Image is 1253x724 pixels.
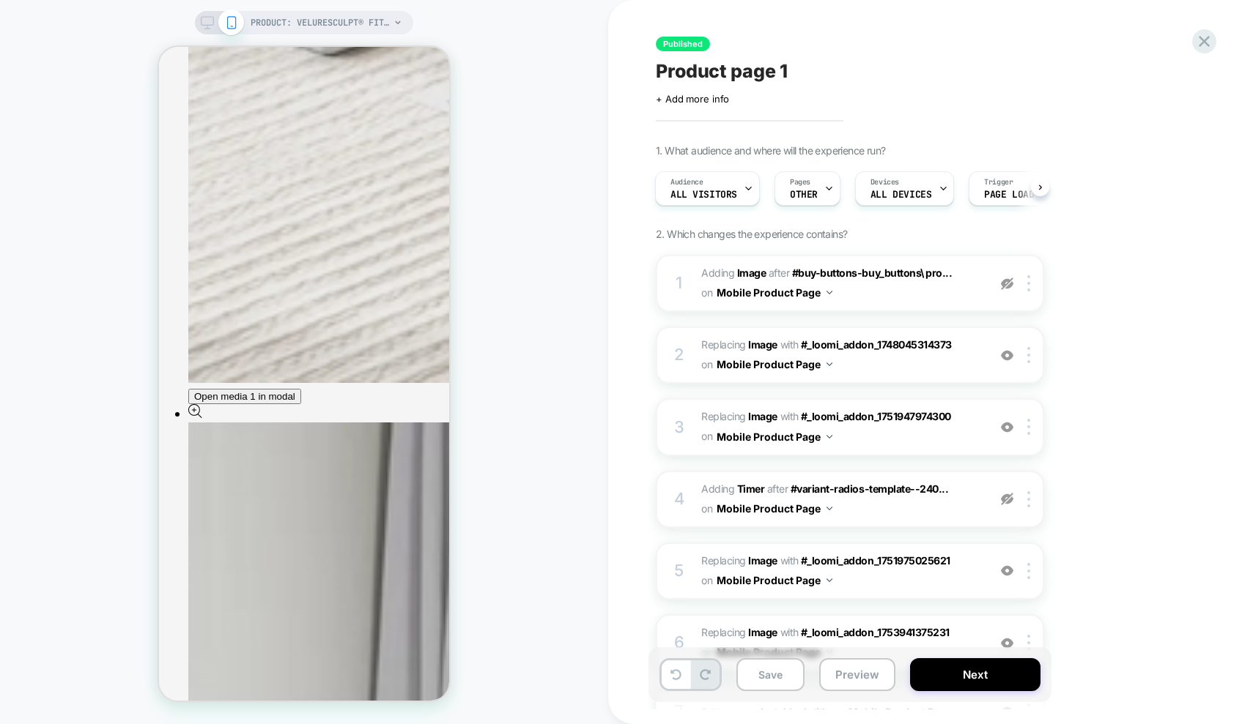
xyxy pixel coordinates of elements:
span: #variant-radios-template--240... [791,482,949,495]
span: #buy-buttons-buy_buttons\ pro... [792,266,953,279]
span: Replacing [701,410,777,422]
div: 3 [672,413,687,442]
span: Product page 1 [656,60,787,82]
span: WITH [780,626,799,638]
b: Image [748,410,777,422]
span: PRODUCT: VelureSculpt® Fitness Plate [251,11,390,34]
img: down arrow [827,435,832,438]
img: close [1027,491,1030,507]
div: 4 [672,485,687,514]
img: crossed eye [1001,349,1013,362]
span: AFTER [767,482,788,495]
span: Published [656,37,710,51]
span: Replacing [701,338,777,351]
button: Mobile Product Page [717,570,832,591]
span: WITH [780,338,799,351]
span: WITH [780,410,799,422]
img: down arrow [827,507,832,510]
span: Adding [701,482,764,495]
img: down arrow [827,578,832,582]
button: Open media 1 in modal [29,342,142,357]
b: Image [748,554,777,567]
span: #_loomi_addon_1751947974300 [801,410,951,422]
button: Mobile Product Page [717,498,832,519]
button: Mobile Product Page [717,426,832,447]
img: crossed eye [1001,421,1013,433]
b: Timer [737,482,765,495]
span: on [701,571,712,589]
span: on [701,643,712,661]
img: close [1027,419,1030,435]
b: Image [748,626,777,638]
span: 1. What audience and where will the experience run? [656,144,885,157]
span: #_loomi_addon_1753941375231 [801,626,950,638]
span: Replacing [701,554,777,567]
span: Audience [670,177,703,187]
b: Image [737,266,766,279]
button: Mobile Product Page [717,641,832,663]
span: on [701,283,712,302]
span: Devices [871,177,899,187]
img: crossed eye [1001,564,1013,577]
img: close [1027,635,1030,651]
img: close [1027,275,1030,291]
img: down arrow [827,362,832,366]
span: WITH [780,554,799,567]
span: Trigger [984,177,1013,187]
span: on [701,499,712,518]
span: ALL DEVICES [871,190,931,200]
button: Next [910,658,1041,691]
span: + Add more info [656,93,729,105]
b: Image [748,338,777,351]
span: All Visitors [670,190,737,200]
span: Page Load [984,190,1034,200]
img: close [1027,347,1030,363]
span: OTHER [790,190,818,200]
div: 6 [672,628,687,657]
img: eye [1001,493,1013,505]
span: on [701,355,712,373]
span: Replacing [701,626,777,638]
div: 2 [672,340,687,370]
button: Mobile Product Page [717,282,832,303]
span: #_loomi_addon_1751975025621 [801,554,950,567]
span: on [701,427,712,445]
img: eye [1001,277,1013,290]
span: AFTER [769,266,790,279]
button: Preview [819,658,895,691]
span: 2. Which changes the experience contains? [656,228,847,240]
div: 5 [672,556,687,586]
span: #_loomi_addon_1748045314373 [801,338,952,351]
img: down arrow [827,291,832,294]
button: Mobile Product Page [717,354,832,375]
button: Save [736,658,805,691]
span: Pages [790,177,810,187]
span: Adding [701,266,766,279]
img: close [1027,563,1030,579]
img: crossed eye [1001,637,1013,649]
span: Open media 1 in modal [35,344,136,355]
div: 1 [672,269,687,298]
